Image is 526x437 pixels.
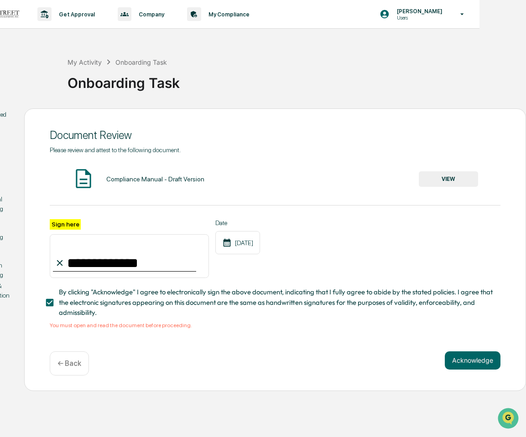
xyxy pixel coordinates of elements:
[57,359,81,368] p: ← Back
[64,154,110,161] a: Powered byPylon
[62,111,117,128] a: 🗄️Attestations
[72,167,95,190] img: Document Icon
[68,67,475,91] div: Onboarding Task
[31,79,115,86] div: We're available if you need us!
[445,351,500,370] button: Acknowledge
[201,11,254,18] p: My Compliance
[50,146,181,154] span: Please review and attest to the following document.
[390,8,447,15] p: [PERSON_NAME]
[68,58,102,66] div: My Activity
[115,58,167,66] div: Onboarding Task
[390,15,447,21] p: Users
[18,132,57,141] span: Data Lookup
[131,11,169,18] p: Company
[9,116,16,123] div: 🖐️
[59,287,493,318] span: By clicking "Acknowledge" I agree to electronically sign the above document, indicating that I fu...
[50,129,500,142] div: Document Review
[52,11,99,18] p: Get Approval
[66,116,73,123] div: 🗄️
[91,154,110,161] span: Pylon
[106,175,204,183] div: Compliance Manual - Draft Version
[215,231,260,254] div: [DATE]
[50,322,500,329] div: You must open and read the document before proceeding.
[419,171,478,187] button: VIEW
[75,115,113,124] span: Attestations
[155,72,166,83] button: Start new chat
[5,111,62,128] a: 🖐️Preclearance
[9,19,166,34] p: How can we help?
[31,70,150,79] div: Start new chat
[9,133,16,140] div: 🔎
[50,219,81,230] label: Sign here
[9,70,26,86] img: 1746055101610-c473b297-6a78-478c-a979-82029cc54cd1
[5,129,61,145] a: 🔎Data Lookup
[18,115,59,124] span: Preclearance
[215,219,260,226] label: Date
[497,407,521,432] iframe: Open customer support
